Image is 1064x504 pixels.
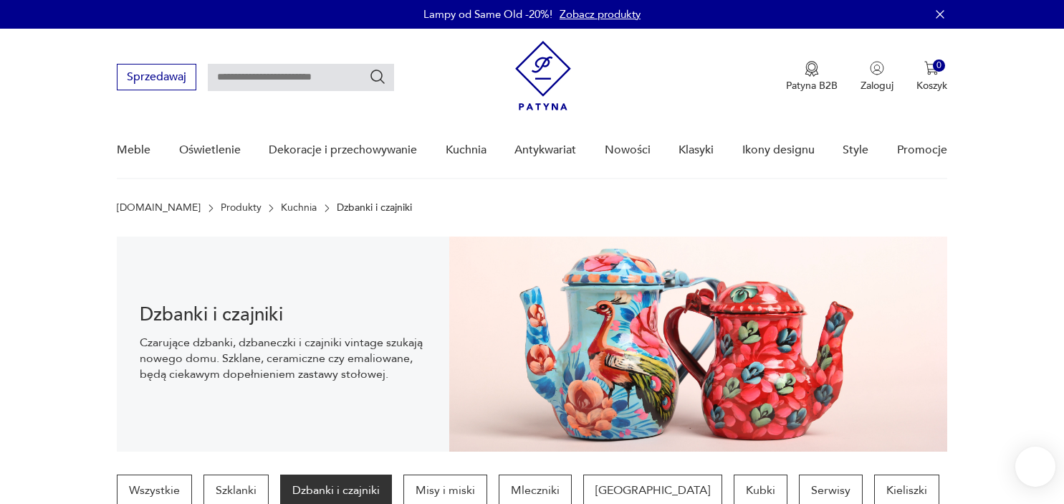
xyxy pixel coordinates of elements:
a: Zobacz produkty [560,7,641,22]
h1: Dzbanki i czajniki [140,306,426,323]
a: Produkty [221,202,262,214]
p: Patyna B2B [786,79,838,92]
a: Antykwariat [514,123,576,178]
button: Patyna B2B [786,61,838,92]
img: Ikona medalu [805,61,819,77]
p: Dzbanki i czajniki [337,202,412,214]
button: Zaloguj [861,61,893,92]
a: Oświetlenie [179,123,241,178]
a: Kuchnia [446,123,487,178]
a: Meble [117,123,150,178]
p: Koszyk [916,79,947,92]
p: Zaloguj [861,79,893,92]
a: Klasyki [679,123,714,178]
a: Ikona medaluPatyna B2B [786,61,838,92]
a: Style [843,123,868,178]
a: Ikony designu [742,123,815,178]
a: Promocje [897,123,947,178]
button: 0Koszyk [916,61,947,92]
a: [DOMAIN_NAME] [117,202,201,214]
a: Sprzedawaj [117,73,196,83]
a: Kuchnia [281,202,317,214]
iframe: Smartsupp widget button [1015,447,1055,487]
a: Dekoracje i przechowywanie [269,123,417,178]
a: Nowości [605,123,651,178]
div: 0 [933,60,945,72]
button: Sprzedawaj [117,64,196,90]
p: Lampy od Same Old -20%! [423,7,552,22]
button: Szukaj [369,68,386,85]
img: 521a6228cdffc0e895128cc02cba47c6.jpg [449,237,947,452]
img: Ikonka użytkownika [870,61,884,75]
img: Patyna - sklep z meblami i dekoracjami vintage [515,41,571,110]
img: Ikona koszyka [924,61,939,75]
p: Czarujące dzbanki, dzbaneczki i czajniki vintage szukają nowego domu. Szklane, ceramiczne czy ema... [140,335,426,382]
